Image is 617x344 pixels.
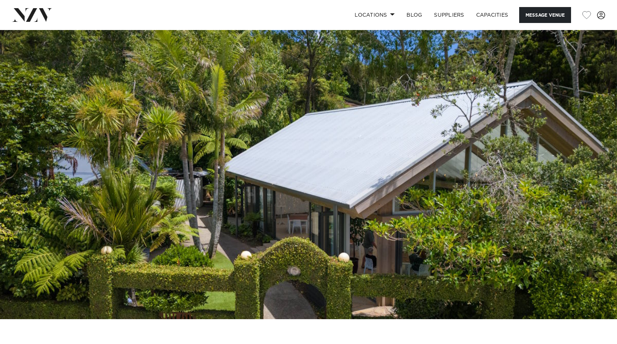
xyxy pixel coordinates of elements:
a: Locations [349,7,401,23]
a: SUPPLIERS [428,7,470,23]
a: Capacities [470,7,514,23]
button: Message Venue [519,7,571,23]
a: BLOG [401,7,428,23]
img: nzv-logo.png [12,8,52,21]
